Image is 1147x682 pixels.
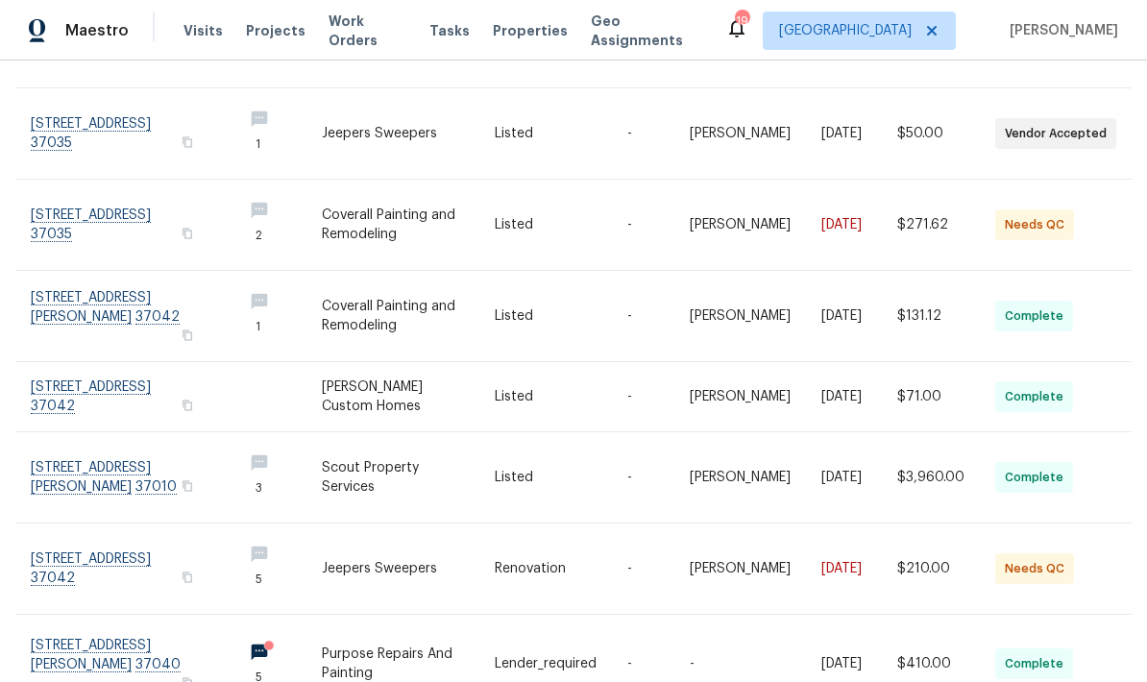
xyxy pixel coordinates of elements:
[179,327,196,344] button: Copy Address
[674,180,806,271] td: [PERSON_NAME]
[306,432,479,524] td: Scout Property Services
[179,397,196,414] button: Copy Address
[612,271,674,362] td: -
[179,477,196,495] button: Copy Address
[306,88,479,180] td: Jeepers Sweepers
[329,12,406,50] span: Work Orders
[779,21,912,40] span: [GEOGRAPHIC_DATA]
[179,134,196,151] button: Copy Address
[591,12,702,50] span: Geo Assignments
[674,88,806,180] td: [PERSON_NAME]
[612,180,674,271] td: -
[479,432,612,524] td: Listed
[612,362,674,432] td: -
[306,362,479,432] td: [PERSON_NAME] Custom Homes
[479,88,612,180] td: Listed
[179,225,196,242] button: Copy Address
[674,432,806,524] td: [PERSON_NAME]
[306,180,479,271] td: Coverall Painting and Remodeling
[179,569,196,586] button: Copy Address
[674,362,806,432] td: [PERSON_NAME]
[612,88,674,180] td: -
[306,271,479,362] td: Coverall Painting and Remodeling
[183,21,223,40] span: Visits
[612,524,674,615] td: -
[735,12,748,31] div: 19
[246,21,305,40] span: Projects
[493,21,568,40] span: Properties
[479,524,612,615] td: Renovation
[674,524,806,615] td: [PERSON_NAME]
[479,271,612,362] td: Listed
[306,524,479,615] td: Jeepers Sweepers
[674,271,806,362] td: [PERSON_NAME]
[479,180,612,271] td: Listed
[1002,21,1118,40] span: [PERSON_NAME]
[429,24,470,37] span: Tasks
[612,432,674,524] td: -
[479,362,612,432] td: Listed
[65,21,129,40] span: Maestro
